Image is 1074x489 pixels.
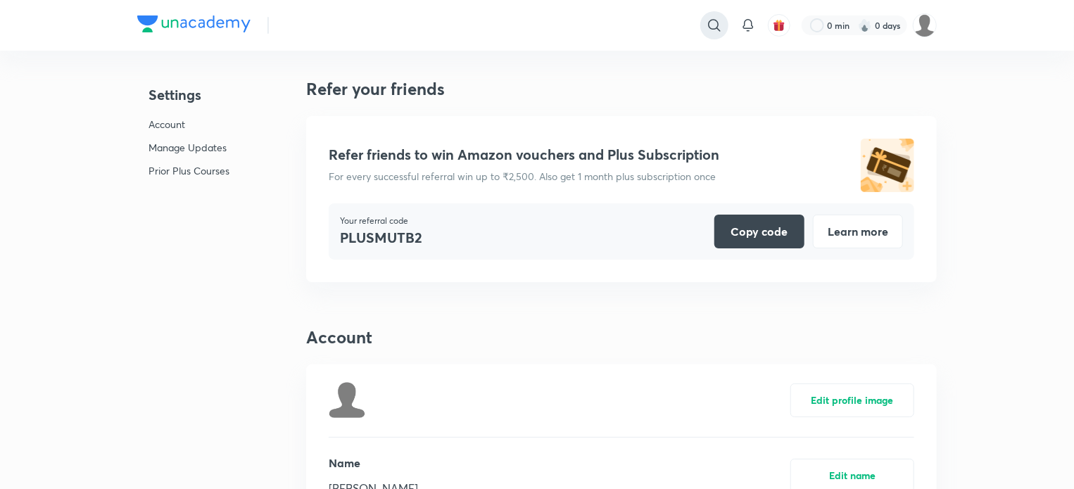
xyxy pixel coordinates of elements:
img: Avatar [329,381,365,418]
h4: Refer friends to win Amazon vouchers and Plus Subscription [329,146,719,163]
h4: Settings [149,84,229,106]
img: referral [861,139,914,192]
button: Learn more [813,215,903,248]
button: Edit profile image [790,383,914,417]
p: Prior Plus Courses [149,163,229,178]
button: avatar [768,14,790,37]
img: avatar [773,19,785,32]
img: streak [858,18,872,32]
a: Company Logo [137,15,251,36]
p: Name [329,455,418,471]
p: Your referral code [340,215,422,227]
h3: Account [306,327,937,348]
h3: Refer your friends [306,79,937,99]
img: Company Logo [137,15,251,32]
p: For every successful referral win up to ₹2,500. Also get 1 month plus subscription once [329,169,716,184]
button: Copy code [714,215,804,248]
img: Kuldeep Singh [913,13,937,37]
h4: PLUSMUTB2 [340,227,422,248]
p: Account [149,117,229,132]
p: Manage Updates [149,140,229,155]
